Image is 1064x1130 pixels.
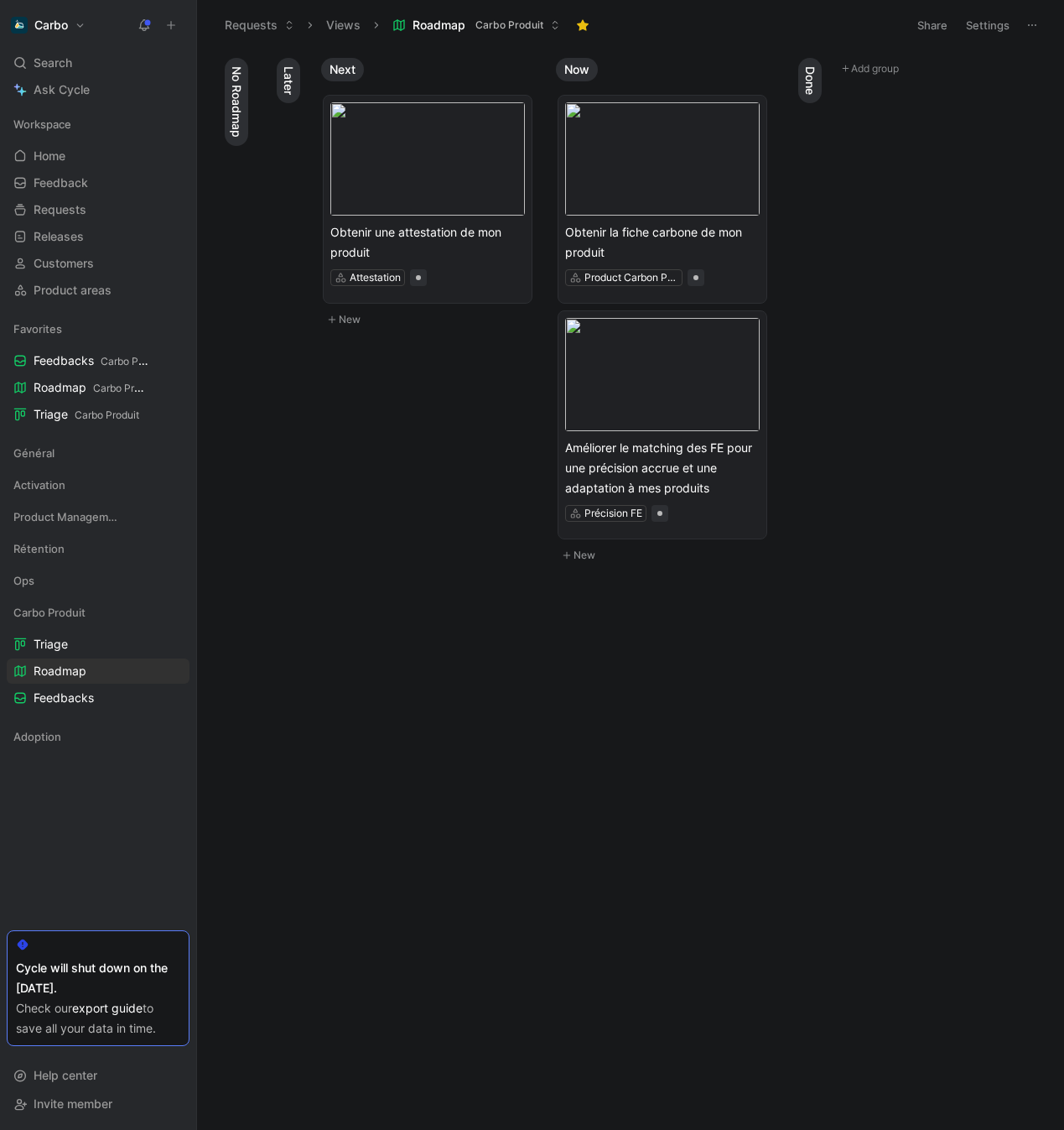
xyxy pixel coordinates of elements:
[16,998,180,1039] div: Check our to save all your data in time.
[7,440,189,471] div: Général
[321,58,364,81] button: Next
[13,476,65,493] span: Activation
[218,50,255,1116] div: No Roadmap
[7,143,189,169] a: Home
[7,472,189,497] div: Activation
[7,568,189,598] div: Ops
[277,58,300,103] button: Later
[34,406,139,424] span: Triage
[7,197,189,222] a: Requests
[558,95,767,304] a: Obtenir la fiche carbone de mon produitProduct Carbon Profile
[7,375,189,400] a: RoadmapCarbo Produit
[13,445,54,461] span: Général
[7,316,189,341] div: Favorites
[217,13,302,38] button: Requests
[314,50,549,338] div: NextNew
[34,255,94,272] span: Customers
[7,170,189,195] a: Feedback
[34,201,86,218] span: Requests
[413,17,465,34] span: Roadmap
[7,1091,189,1117] div: Invite member
[34,228,84,245] span: Releases
[13,604,86,621] span: Carbo Produit
[7,251,189,276] a: Customers
[565,318,760,431] img: ca4e71eb-fd9e-4cd5-9a23-cd15b1578899.png
[7,112,189,137] div: Workspace
[7,659,189,684] a: Roadmap
[323,95,532,304] a: Obtenir une attestation de mon produitAttestation
[958,13,1017,37] button: Settings
[7,536,189,566] div: Rétention
[584,505,642,522] div: Précision FE
[34,282,112,299] span: Product areas
[385,13,568,38] button: RoadmapCarbo Produit
[7,472,189,503] div: Activation
[7,600,189,711] div: Carbo ProduitTriageRoadmapFeedbacks
[330,102,525,216] img: d67077a5-1614-4e55-89fc-87464fd654a8.png
[34,379,148,397] span: Roadmap
[34,80,90,100] span: Ask Cycle
[7,685,189,711] a: Feedbacks
[34,352,150,370] span: Feedbacks
[280,66,297,95] span: Later
[7,440,189,466] div: Général
[556,58,598,81] button: Now
[565,438,760,498] span: Améliorer le matching des FE pour une précision accrue et une adaptation à mes produits
[11,17,28,34] img: Carbo
[319,13,368,38] button: Views
[7,224,189,249] a: Releases
[350,269,401,286] div: Attestation
[7,50,189,76] div: Search
[7,402,189,427] a: TriageCarbo Produit
[34,148,65,164] span: Home
[321,310,542,330] button: New
[72,1001,143,1015] a: export guide
[802,66,818,95] span: Done
[34,18,68,33] h1: Carbo
[228,66,245,138] span: No Roadmap
[7,724,189,749] div: Adoption
[7,724,189,754] div: Adoption
[836,59,1062,79] button: Add group
[7,632,189,657] a: Triage
[13,572,34,589] span: Ops
[101,355,165,367] span: Carbo Produit
[13,116,71,133] span: Workspace
[13,728,61,745] span: Adoption
[556,545,777,565] button: New
[792,50,828,1116] div: Done
[34,663,86,680] span: Roadmap
[16,958,180,998] div: Cycle will shut down on the [DATE].
[34,1096,112,1111] span: Invite member
[13,508,121,525] span: Product Management
[584,269,678,286] div: Product Carbon Profile
[7,600,189,625] div: Carbo Produit
[7,504,189,529] div: Product Management
[75,409,139,421] span: Carbo Produit
[330,61,356,78] span: Next
[7,536,189,561] div: Rétention
[564,61,589,78] span: Now
[7,504,189,534] div: Product Management
[7,278,189,303] a: Product areas
[549,50,784,574] div: NowNew
[7,348,189,373] a: FeedbacksCarbo Produit
[7,77,189,102] a: Ask Cycle
[798,58,822,103] button: Done
[34,53,72,73] span: Search
[910,13,955,37] button: Share
[34,1068,97,1082] span: Help center
[93,382,158,394] span: Carbo Produit
[558,310,767,539] a: Améliorer le matching des FE pour une précision accrue et une adaptation à mes produitsPrécision FE
[270,50,307,1116] div: Later
[565,222,760,263] span: Obtenir la fiche carbone de mon produit
[475,17,543,34] span: Carbo Produit
[225,58,248,146] button: No Roadmap
[7,1063,189,1088] div: Help center
[13,540,65,557] span: Rétention
[565,102,760,216] img: 64c3018d-72d7-4fe2-98f2-e51bb97e1037.png
[7,568,189,593] div: Ops
[13,320,62,337] span: Favorites
[34,636,68,653] span: Triage
[34,690,94,706] span: Feedbacks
